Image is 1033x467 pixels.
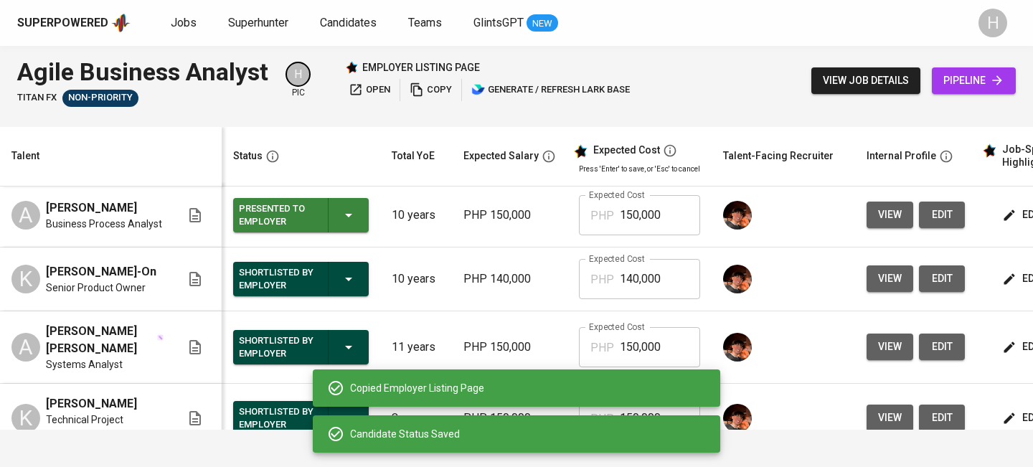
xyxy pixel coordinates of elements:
a: Superhunter [228,14,291,32]
button: copy [406,79,456,101]
img: diemas@glints.com [723,201,752,230]
span: generate / refresh lark base [471,82,630,98]
span: edit [930,270,953,288]
div: H [286,62,311,87]
button: view [867,334,913,360]
div: Shortlisted by Employer [239,263,316,295]
a: GlintsGPT NEW [473,14,558,32]
span: Systems Analyst [46,357,123,372]
p: Press 'Enter' to save, or 'Esc' to cancel [579,164,700,174]
button: Shortlisted by Employer [233,330,369,364]
div: Expected Cost [593,144,660,157]
span: copy [410,82,452,98]
button: open [345,79,394,101]
span: view [878,270,902,288]
span: Senior Product Owner [46,280,146,295]
div: Total YoE [392,147,435,165]
button: Shortlisted by Employer [233,262,369,296]
button: edit [919,265,965,292]
img: app logo [111,12,131,34]
div: Superpowered [17,15,108,32]
a: pipeline [932,67,1016,94]
p: 10 years [392,270,440,288]
span: Candidates [320,16,377,29]
img: glints_star.svg [573,144,588,159]
span: [PERSON_NAME] [46,395,137,412]
div: Status [233,147,263,165]
span: open [349,82,390,98]
img: diemas@glints.com [723,333,752,362]
div: Talent(s) in Pipeline’s Final Stages [62,90,138,107]
span: Jobs [171,16,197,29]
div: Talent [11,147,39,165]
img: diemas@glints.com [723,404,752,433]
img: diemas@glints.com [723,265,752,293]
span: view [878,206,902,224]
button: view job details [811,67,920,94]
p: PHP [590,271,614,288]
button: edit [919,405,965,431]
p: PHP [590,339,614,357]
span: [PERSON_NAME] [PERSON_NAME] [46,323,156,357]
span: edit [930,409,953,427]
button: view [867,405,913,431]
div: Shortlisted by Employer [239,331,316,363]
button: view [867,265,913,292]
span: Technical Project Coordinator [46,412,164,441]
span: Superhunter [228,16,288,29]
div: A [11,201,40,230]
span: Titan FX [17,91,57,105]
span: edit [930,338,953,356]
p: 11 years [392,339,440,356]
div: H [978,9,1007,37]
button: edit [919,334,965,360]
span: Business Process Analyst [46,217,162,231]
p: PHP 150,000 [463,207,556,224]
p: PHP [590,207,614,225]
span: view [878,338,902,356]
img: glints_star.svg [982,143,996,158]
div: pic [286,62,311,99]
button: lark generate / refresh lark base [468,79,633,101]
button: edit [919,202,965,228]
div: K [11,265,40,293]
span: view job details [823,72,909,90]
span: pipeline [943,72,1004,90]
div: Talent-Facing Recruiter [723,147,834,165]
p: PHP 150,000 [463,339,556,356]
img: Glints Star [345,61,358,74]
button: Shortlisted by Employer [233,401,369,435]
button: Presented to Employer [233,198,369,232]
div: Expected Salary [463,147,539,165]
div: Shortlisted by Employer [239,402,316,434]
span: Non-Priority [62,91,138,105]
div: Agile Business Analyst [17,55,268,90]
span: [PERSON_NAME]-On [46,263,156,280]
span: GlintsGPT [473,16,524,29]
a: Superpoweredapp logo [17,12,131,34]
button: view [867,202,913,228]
div: A [11,333,40,362]
a: Teams [408,14,445,32]
div: K [11,404,40,433]
div: Copied Employer Listing Page [350,381,709,395]
div: Presented to Employer [239,199,316,231]
div: Internal Profile [867,147,936,165]
p: PHP 140,000 [463,270,556,288]
span: Teams [408,16,442,29]
a: Candidates [320,14,379,32]
span: NEW [527,16,558,31]
span: edit [930,206,953,224]
img: lark [471,82,486,97]
p: employer listing page [362,60,480,75]
div: Candidate Status Saved [350,427,709,441]
span: view [878,409,902,427]
p: 10 years [392,207,440,224]
a: Jobs [171,14,199,32]
img: magic_wand.svg [157,334,164,341]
